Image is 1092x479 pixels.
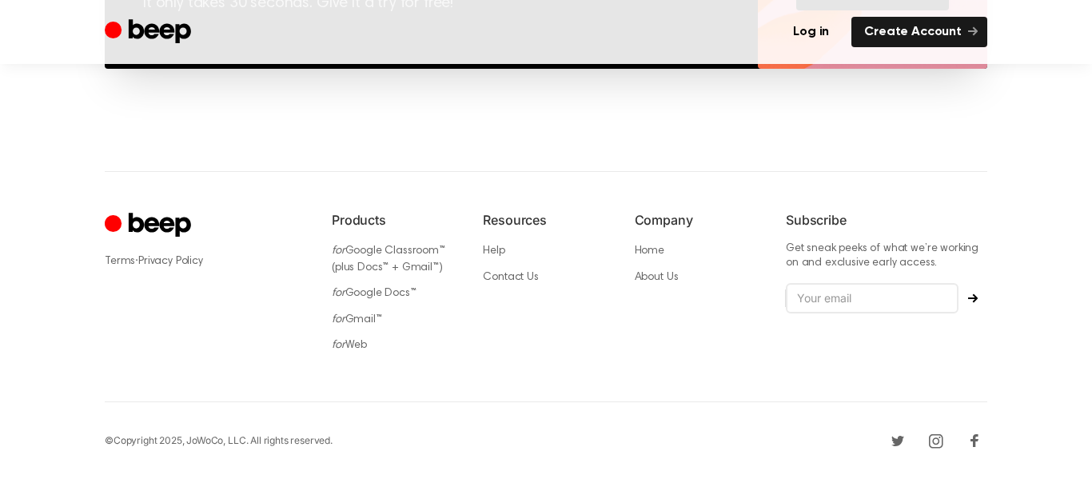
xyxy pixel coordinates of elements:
a: Terms [105,256,135,267]
a: Contact Us [483,272,538,283]
a: Help [483,245,504,257]
a: forWeb [332,340,367,351]
i: for [332,314,345,325]
a: forGoogle Docs™ [332,288,416,299]
a: Facebook [962,428,987,453]
h6: Products [332,210,457,230]
a: forGmail™ [332,314,382,325]
h6: Company [635,210,760,230]
h6: Resources [483,210,608,230]
h6: Subscribe [786,210,987,230]
i: for [332,288,345,299]
a: About Us [635,272,679,283]
i: for [332,340,345,351]
a: Twitter [885,428,911,453]
button: Subscribe [958,293,987,303]
input: Your email [786,283,958,313]
a: Home [635,245,664,257]
a: forGoogle Classroom™ (plus Docs™ + Gmail™) [332,245,445,273]
div: © Copyright 2025, JoWoCo, LLC. All rights reserved. [105,433,333,448]
i: for [332,245,345,257]
a: Create Account [851,17,987,47]
a: Beep [105,17,195,48]
a: Instagram [923,428,949,453]
a: Cruip [105,210,195,241]
div: · [105,253,306,269]
a: Log in [780,17,842,47]
p: Get sneak peeks of what we’re working on and exclusive early access. [786,242,987,270]
a: Privacy Policy [138,256,203,267]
